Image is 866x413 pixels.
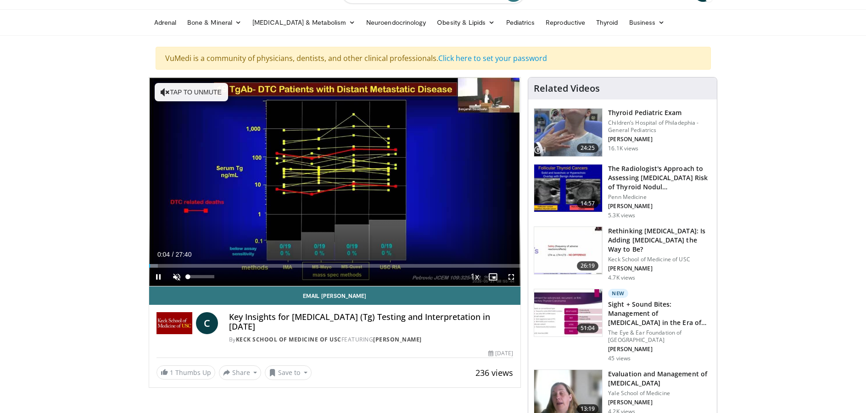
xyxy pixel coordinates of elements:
[608,399,711,406] p: [PERSON_NAME]
[608,390,711,397] p: Yale School of Medicine
[540,13,591,32] a: Reproductive
[608,265,711,272] p: [PERSON_NAME]
[196,312,218,334] a: C
[624,13,670,32] a: Business
[534,289,602,337] img: 8bea4cff-b600-4be7-82a7-01e969b6860e.150x105_q85_crop-smart_upscale.jpg
[168,268,186,286] button: Unmute
[608,329,711,344] p: The Eye & Ear Foundation of [GEOGRAPHIC_DATA]
[577,143,599,153] span: 24:25
[438,53,547,63] a: Click here to set your password
[149,264,521,268] div: Progress Bar
[156,47,711,70] div: VuMedi is a community of physicians, dentists, and other clinical professionals.
[373,336,422,343] a: [PERSON_NAME]
[465,268,484,286] button: Playback Rate
[157,251,170,258] span: 0:04
[534,226,711,281] a: 26:19 Rethinking [MEDICAL_DATA]: Is Adding [MEDICAL_DATA] the Way to Be? Keck School of Medicine ...
[608,119,711,134] p: Children’s Hospital of Philadephia - General Pediatrics
[361,13,431,32] a: Neuroendocrinology
[219,365,262,380] button: Share
[608,226,711,254] h3: Rethinking [MEDICAL_DATA]: Is Adding [MEDICAL_DATA] the Way to Be?
[188,275,214,278] div: Volume Level
[475,367,513,378] span: 236 views
[182,13,247,32] a: Bone & Mineral
[608,164,711,192] h3: The Radiologist's Approach to Assessing [MEDICAL_DATA] Risk of Thyroid Nodul…
[236,336,341,343] a: Keck School of Medicine of USC
[170,368,173,377] span: 1
[577,324,599,333] span: 51:04
[534,227,602,275] img: 83a0fbab-8392-4dd6-b490-aa2edb68eb86.150x105_q85_crop-smart_upscale.jpg
[501,13,541,32] a: Pediatrics
[247,13,361,32] a: [MEDICAL_DATA] & Metabolism
[608,193,711,201] p: Penn Medicine
[502,268,520,286] button: Fullscreen
[156,365,215,380] a: 1 Thumbs Up
[608,369,711,388] h3: Evaluation and Management of [MEDICAL_DATA]
[577,199,599,208] span: 14:57
[608,289,628,298] p: New
[608,203,711,210] p: [PERSON_NAME]
[608,274,635,281] p: 4.7K views
[608,108,711,117] h3: Thyroid Pediatric Exam
[155,83,228,101] button: Tap to unmute
[149,77,521,286] video-js: Video Player
[608,212,635,219] p: 5.3K views
[534,108,711,157] a: 24:25 Thyroid Pediatric Exam Children’s Hospital of Philadephia - General Pediatrics [PERSON_NAME...
[149,13,182,32] a: Adrenal
[608,256,711,263] p: Keck School of Medicine of USC
[172,251,174,258] span: /
[488,349,513,358] div: [DATE]
[591,13,624,32] a: Thyroid
[175,251,191,258] span: 27:40
[534,164,711,219] a: 14:57 The Radiologist's Approach to Assessing [MEDICAL_DATA] Risk of Thyroid Nodul… Penn Medicine...
[608,136,711,143] p: [PERSON_NAME]
[156,312,192,334] img: Keck School of Medicine of USC
[534,165,602,212] img: 64bf5cfb-7b6d-429f-8d89-8118f524719e.150x105_q85_crop-smart_upscale.jpg
[265,365,312,380] button: Save to
[608,300,711,327] h3: Sight + Sound Bites: Management of [MEDICAL_DATA] in the Era of Targ…
[534,289,711,362] a: 51:04 New Sight + Sound Bites: Management of [MEDICAL_DATA] in the Era of Targ… The Eye & Ear Fou...
[229,336,514,344] div: By FEATURING
[534,109,602,156] img: 576742cb-950f-47b1-b49b-8023242b3cfa.150x105_q85_crop-smart_upscale.jpg
[149,286,521,305] a: Email [PERSON_NAME]
[608,346,711,353] p: [PERSON_NAME]
[149,268,168,286] button: Pause
[431,13,500,32] a: Obesity & Lipids
[534,83,600,94] h4: Related Videos
[608,355,631,362] p: 45 views
[577,261,599,270] span: 26:19
[608,145,638,152] p: 16.1K views
[484,268,502,286] button: Enable picture-in-picture mode
[229,312,514,332] h4: Key Insights for [MEDICAL_DATA] (Tg) Testing and Interpretation in [DATE]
